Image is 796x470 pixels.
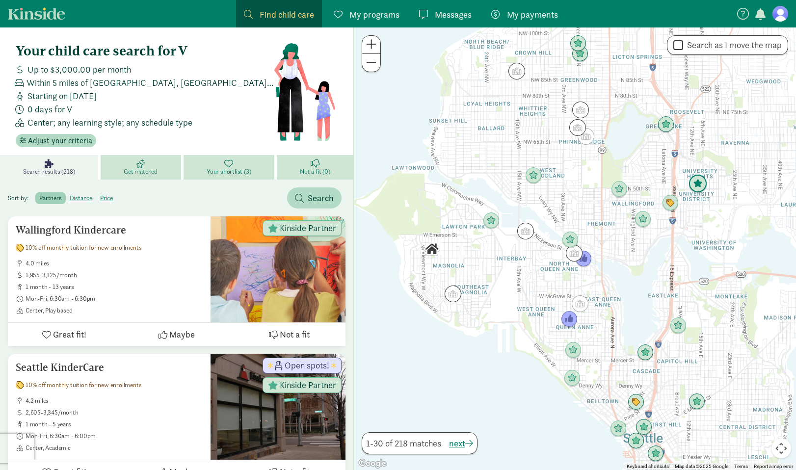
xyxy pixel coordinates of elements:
[449,437,473,450] button: next
[101,155,184,180] a: Get matched
[184,155,277,180] a: Your shortlist (3)
[16,362,203,373] h5: Seattle KinderCare
[572,46,588,62] div: Click to see details
[507,8,558,21] span: My payments
[562,232,579,248] div: Click to see details
[16,43,273,59] h4: Your child care search for V
[647,445,664,462] div: Click to see details
[8,7,65,20] a: Kinside
[35,192,65,204] label: partners
[26,420,203,428] span: 1 month - 5 years
[27,103,72,116] span: 0 days for V
[569,119,586,136] div: Click to see details
[675,464,728,469] span: Map data ©2025 Google
[435,8,472,21] span: Messages
[627,463,669,470] button: Keyboard shortcuts
[260,8,314,21] span: Find child care
[565,342,582,359] div: Click to see details
[26,432,203,440] span: Mon-Fri, 6:30am - 6:00pm
[572,102,589,118] div: Click to see details
[445,286,461,302] div: Click to see details
[610,420,627,437] div: Click to see details
[424,241,440,258] div: Click to see details
[734,464,748,469] a: Terms (opens in new tab)
[508,63,525,79] div: Click to see details
[27,63,131,76] span: Up to $3,000.00 per month
[628,394,644,411] div: Click to see details
[670,317,687,334] div: Click to see details
[285,361,329,370] span: Open spots!
[26,244,141,252] span: 10% off monthly tuition for new enrollments
[27,89,97,103] span: Starting on [DATE]
[635,211,651,228] div: Click to see details
[628,433,644,449] div: Click to see details
[8,194,34,202] span: Sort by:
[27,76,273,89] span: Within 5 miles of [GEOGRAPHIC_DATA], [GEOGRAPHIC_DATA] 98199
[26,271,203,279] span: 1,955-3,125/month
[26,307,203,314] span: Center, Play based
[26,260,203,267] span: 4.0 miles
[366,437,441,450] span: 1-30 of 218 matches
[23,168,75,176] span: Search results (218)
[16,134,96,148] button: Adjust your criteria
[356,457,389,470] img: Google
[233,323,345,346] button: Not a fit
[308,191,334,205] span: Search
[575,251,592,267] div: Click to see details
[349,8,399,21] span: My programs
[689,175,707,193] div: Click to see details
[277,155,353,180] a: Not a fit (0)
[207,168,251,176] span: Your shortlist (3)
[280,328,310,341] span: Not a fit
[683,39,782,51] label: Search as I move the map
[754,464,793,469] a: Report a map error
[636,419,652,436] div: Click to see details
[26,283,203,291] span: 1 month - 13 years
[689,393,705,410] div: Click to see details
[26,444,203,452] span: Center, Academic
[26,381,141,389] span: 10% off monthly tuition for new enrollments
[280,381,336,390] span: Kinside Partner
[525,167,542,184] div: Click to see details
[561,311,578,328] div: Click to see details
[572,295,588,312] div: Click to see details
[658,116,674,133] div: Click to see details
[280,224,336,233] span: Kinside Partner
[564,370,581,387] div: Click to see details
[169,328,195,341] span: Maybe
[120,323,233,346] button: Maybe
[300,168,330,176] span: Not a fit (0)
[26,409,203,417] span: 2,605-3,345/month
[287,187,342,209] button: Search
[771,439,791,458] button: Map camera controls
[483,212,500,229] div: Click to see details
[27,116,192,129] span: Center; any learning style; any schedule type
[26,397,203,405] span: 4.2 miles
[662,195,679,211] div: Click to see details
[611,181,628,198] div: Click to see details
[566,245,583,261] div: Click to see details
[28,135,92,147] span: Adjust your criteria
[578,128,594,145] div: Click to see details
[637,344,654,361] div: Click to see details
[96,192,117,204] label: price
[53,328,86,341] span: Great fit!
[16,224,203,236] h5: Wallingford Kindercare
[26,295,203,303] span: Mon-Fri, 6:30am - 6:30pm
[356,457,389,470] a: Open this area in Google Maps (opens a new window)
[66,192,96,204] label: distance
[570,35,586,52] div: Click to see details
[124,168,158,176] span: Get matched
[517,223,534,239] div: Click to see details
[8,323,120,346] button: Great fit!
